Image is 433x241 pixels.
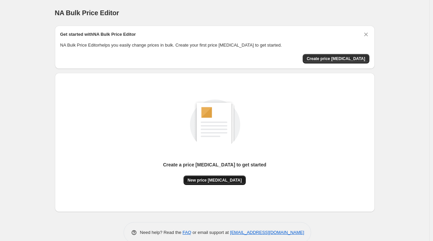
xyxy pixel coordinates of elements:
a: FAQ [182,230,191,235]
button: Create price change job [303,54,369,63]
h2: Get started with NA Bulk Price Editor [60,31,136,38]
span: New price [MEDICAL_DATA] [188,178,242,183]
span: Need help? Read the [140,230,183,235]
p: Create a price [MEDICAL_DATA] to get started [163,161,266,168]
span: NA Bulk Price Editor [55,9,119,17]
button: Dismiss card [363,31,369,38]
span: or email support at [191,230,230,235]
p: NA Bulk Price Editor helps you easily change prices in bulk. Create your first price [MEDICAL_DAT... [60,42,369,49]
span: Create price [MEDICAL_DATA] [307,56,365,61]
button: New price [MEDICAL_DATA] [184,176,246,185]
a: [EMAIL_ADDRESS][DOMAIN_NAME] [230,230,304,235]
